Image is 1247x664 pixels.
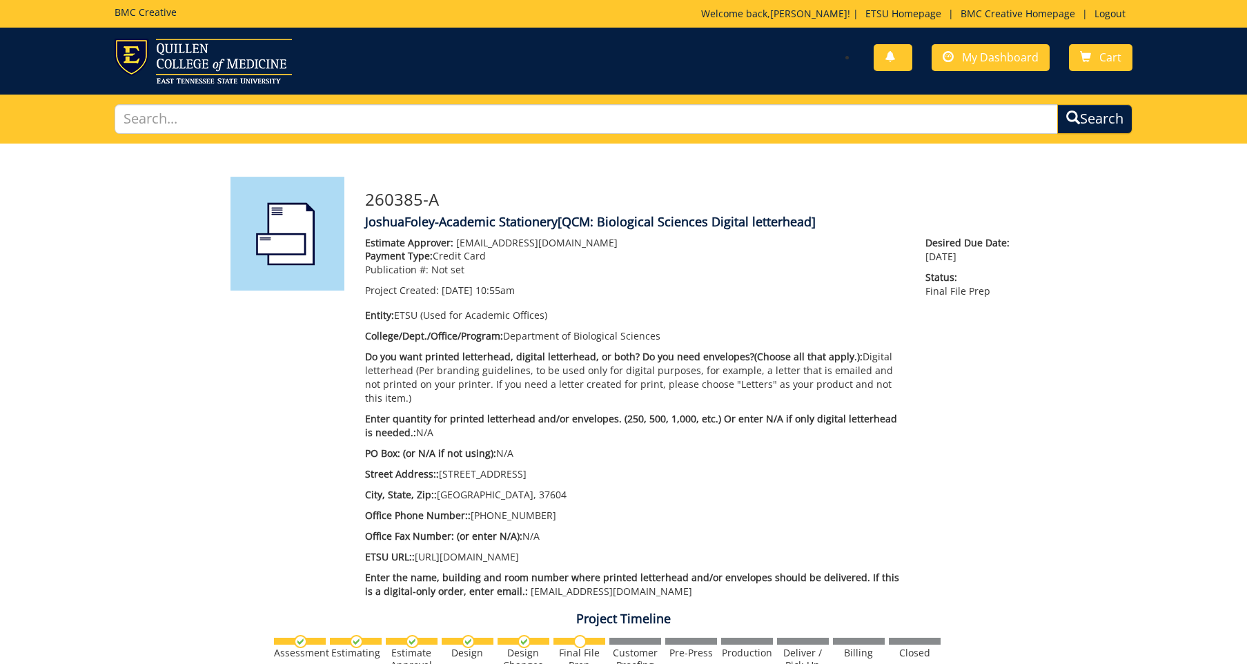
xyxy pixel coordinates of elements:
span: [QCM: Biological Sciences Digital letterhead] [558,213,816,230]
h5: BMC Creative [115,7,177,17]
div: Pre-Press [665,647,717,659]
img: checkmark [462,635,475,648]
p: N/A [365,529,905,543]
p: Credit Card [365,249,905,263]
div: Production [721,647,773,659]
a: My Dashboard [932,44,1050,71]
input: Search... [115,104,1059,134]
img: checkmark [518,635,531,648]
span: Not set [431,263,464,276]
p: Department of Biological Sciences [365,329,905,343]
h3: 260385-A [365,191,1017,208]
span: Office Phone Number:: [365,509,471,522]
a: ETSU Homepage [858,7,948,20]
span: Entity: [365,309,394,322]
button: Search [1057,104,1132,134]
p: Welcome back, ! | | | [701,7,1132,21]
span: Status: [925,271,1017,284]
p: [GEOGRAPHIC_DATA], 37604 [365,488,905,502]
span: College/Dept./Office/Program: [365,329,503,342]
p: [DATE] [925,236,1017,264]
span: Enter the name, building and room number where printed letterhead and/or envelopes should be deli... [365,571,899,598]
span: Enter quantity for printed letterhead and/or envelopes. (250, 500, 1,000, etc.) Or enter N/A if o... [365,412,897,439]
img: ETSU logo [115,39,292,84]
div: Assessment [274,647,326,659]
span: City, State, Zip:: [365,488,437,501]
span: PO Box: (or N/A if not using): [365,447,496,460]
p: Final File Prep [925,271,1017,298]
p: ETSU (Used for Academic Offices) [365,309,905,322]
span: Cart [1099,50,1121,65]
a: [PERSON_NAME] [770,7,847,20]
p: [URL][DOMAIN_NAME] [365,550,905,564]
a: BMC Creative Homepage [954,7,1082,20]
div: Design [442,647,493,659]
p: N/A [365,447,905,460]
span: My Dashboard [962,50,1039,65]
div: Closed [889,647,941,659]
img: checkmark [294,635,307,648]
h4: JoshuaFoley-Academic Stationery [365,215,1017,229]
p: [STREET_ADDRESS] [365,467,905,481]
a: Cart [1069,44,1132,71]
h4: Project Timeline [220,612,1028,626]
img: checkmark [350,635,363,648]
p: Digital letterhead (Per branding guidelines, to be used only for digital purposes, for example, a... [365,350,905,405]
a: Logout [1088,7,1132,20]
span: Street Address:: [365,467,439,480]
p: [EMAIL_ADDRESS][DOMAIN_NAME] [365,236,905,250]
span: Office Fax Number: (or enter N/A): [365,529,522,543]
img: checkmark [406,635,419,648]
div: Billing [833,647,885,659]
span: Project Created: [365,284,439,297]
div: Estimating [330,647,382,659]
span: [DATE] 10:55am [442,284,515,297]
span: ETSU URL:: [365,550,415,563]
p: [EMAIL_ADDRESS][DOMAIN_NAME] [365,571,905,598]
img: Product featured image [230,177,344,291]
p: N/A [365,412,905,440]
p: [PHONE_NUMBER] [365,509,905,523]
span: Do you want printed letterhead, digital letterhead, or both? Do you need envelopes?(Choose all th... [365,350,863,363]
span: Estimate Approver: [365,236,453,249]
img: no [573,635,587,648]
span: Desired Due Date: [925,236,1017,250]
span: Payment Type: [365,249,433,262]
span: Publication #: [365,263,429,276]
